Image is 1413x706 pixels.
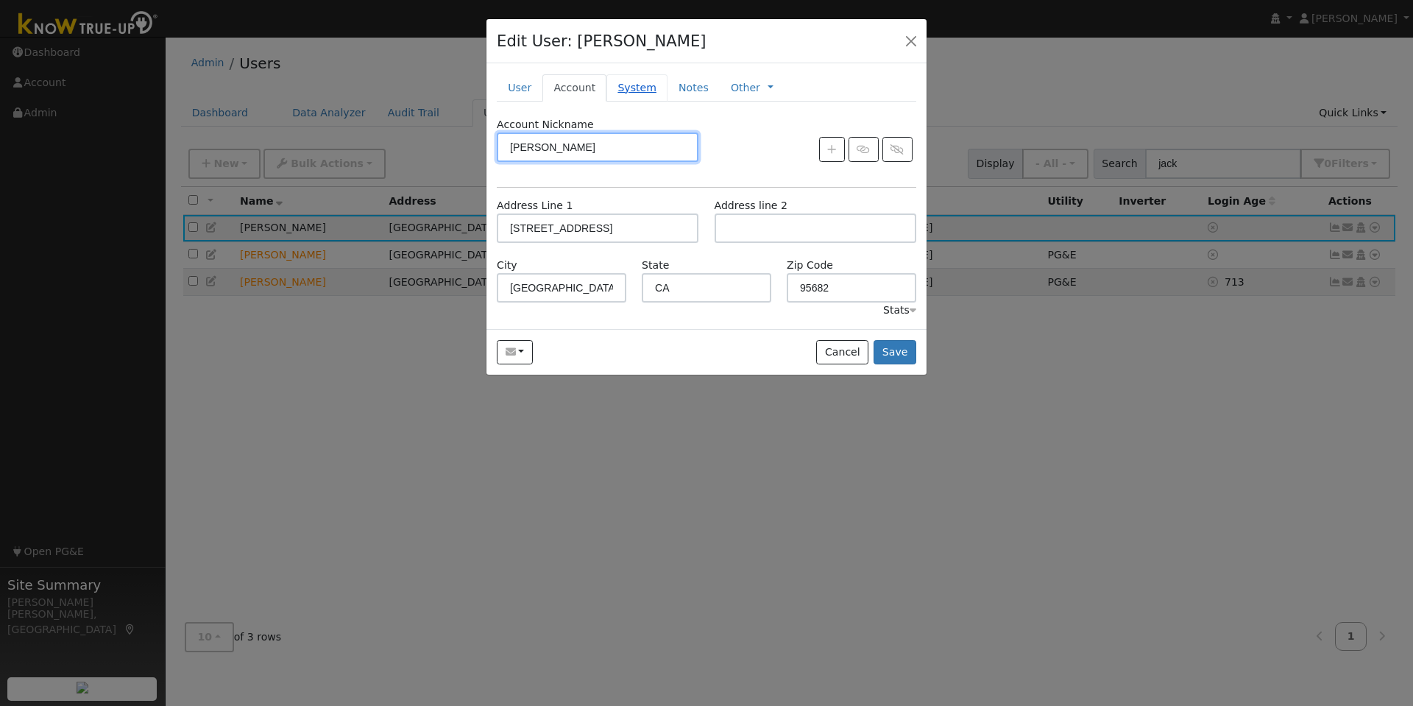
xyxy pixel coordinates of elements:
label: Account Nickname [497,117,594,133]
a: Account [542,74,606,102]
label: Zip Code [787,258,833,273]
h4: Edit User: [PERSON_NAME] [497,29,706,53]
button: Link Account [849,137,879,162]
label: State [642,258,669,273]
a: Notes [667,74,720,102]
label: Address Line 1 [497,198,573,213]
label: City [497,258,517,273]
a: System [606,74,667,102]
a: User [497,74,542,102]
div: Stats [883,303,916,318]
label: Address line 2 [715,198,787,213]
button: Save [874,340,916,365]
button: jack@straightlineconstruction.com [497,340,533,365]
a: Other [731,80,760,96]
button: Cancel [816,340,868,365]
button: Unlink Account [882,137,913,162]
button: Create New Account [819,137,845,162]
